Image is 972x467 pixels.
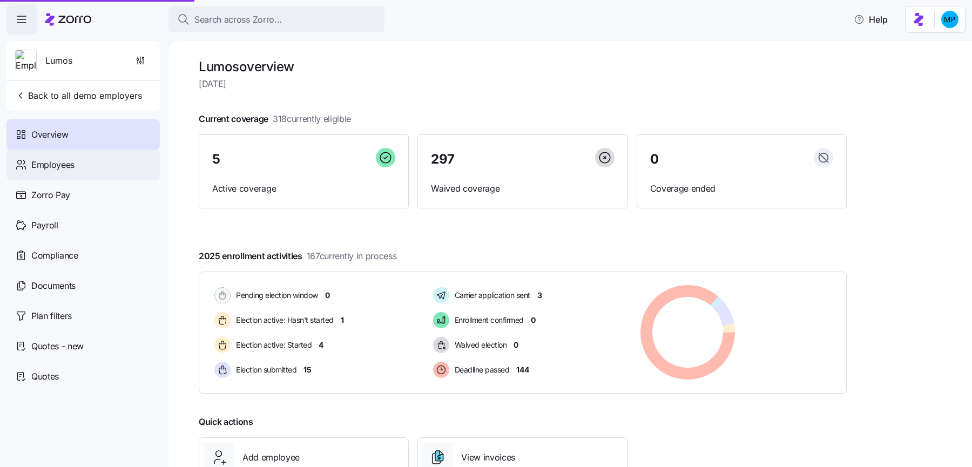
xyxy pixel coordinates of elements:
button: Help [845,9,896,30]
span: 0 [531,315,536,326]
span: Quick actions [199,415,253,429]
a: Quotes - new [6,331,160,361]
span: Carrier application sent [451,290,530,301]
a: Documents [6,270,160,301]
span: Election active: Hasn't started [233,315,334,326]
span: Plan filters [31,309,72,323]
span: Back to all demo employers [15,89,142,102]
span: Election active: Started [233,340,312,350]
span: Election submitted [233,364,296,375]
span: 15 [303,364,311,375]
span: Current coverage [199,112,351,126]
span: Compliance [31,249,78,262]
span: 0 [514,340,518,350]
span: 318 currently eligible [273,112,351,126]
a: Compliance [6,240,160,270]
h1: Lumos overview [199,58,847,75]
a: Payroll [6,210,160,240]
span: Quotes - new [31,340,84,353]
span: 0 [325,290,330,301]
a: Employees [6,150,160,180]
span: Enrollment confirmed [451,315,524,326]
span: Add employee [242,451,300,464]
span: 3 [537,290,542,301]
span: Lumos [45,54,72,67]
span: Deadline passed [451,364,510,375]
a: Plan filters [6,301,160,331]
span: Employees [31,158,75,172]
span: Documents [31,279,76,293]
span: 0 [650,153,659,166]
img: Employer logo [16,50,36,72]
span: Quotes [31,370,59,383]
button: Back to all demo employers [11,85,146,106]
button: Search across Zorro... [168,6,384,32]
span: 144 [516,364,529,375]
span: View invoices [461,451,515,464]
span: 1 [341,315,344,326]
span: Overview [31,128,68,141]
span: Search across Zorro... [194,13,282,26]
img: b954e4dfce0f5620b9225907d0f7229f [941,11,959,28]
span: [DATE] [199,77,847,91]
span: 5 [212,153,220,166]
a: Overview [6,119,160,150]
span: Zorro Pay [31,188,70,202]
span: Payroll [31,219,58,232]
span: Waived coverage [431,182,614,195]
span: 2025 enrollment activities [199,249,396,263]
span: Coverage ended [650,182,833,195]
span: Pending election window [233,290,318,301]
a: Zorro Pay [6,180,160,210]
span: 297 [431,153,455,166]
span: Waived election [451,340,507,350]
span: Help [854,13,888,26]
span: Active coverage [212,182,395,195]
a: Quotes [6,361,160,391]
span: 167 currently in process [307,249,397,263]
span: 4 [319,340,323,350]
